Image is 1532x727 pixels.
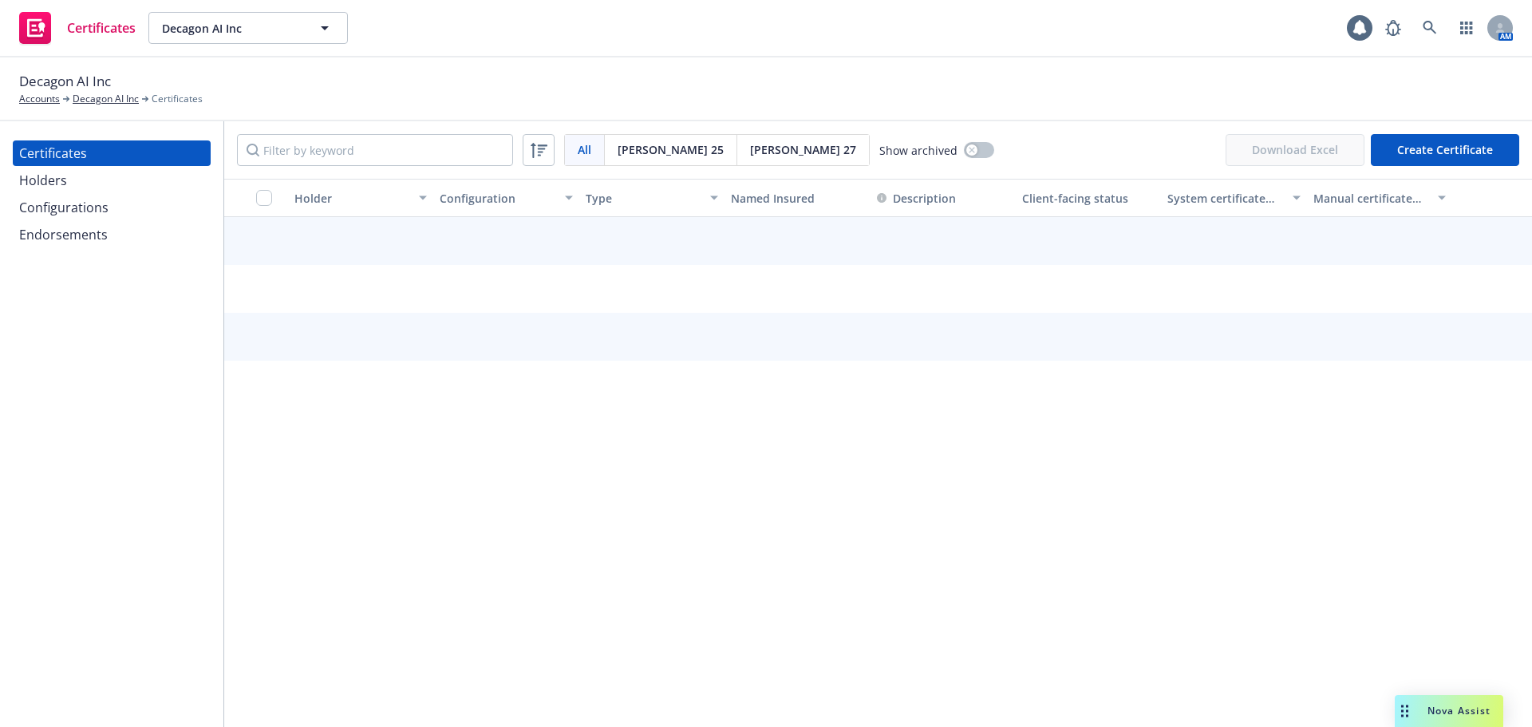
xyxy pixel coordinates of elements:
a: Configurations [13,195,211,220]
button: Create Certificate [1371,134,1519,166]
button: Client-facing status [1016,179,1161,217]
span: Decagon AI Inc [19,71,111,92]
button: Nova Assist [1395,695,1503,727]
a: Search [1414,12,1446,44]
a: Report a Bug [1377,12,1409,44]
div: System certificate last generated [1167,190,1282,207]
span: Nova Assist [1427,704,1491,717]
div: Drag to move [1395,695,1415,727]
div: Endorsements [19,222,108,247]
div: Configuration [440,190,555,207]
a: Holders [13,168,211,193]
span: Show archived [879,142,958,159]
div: Certificates [19,140,87,166]
div: Configurations [19,195,109,220]
div: Manual certificate last generated [1313,190,1428,207]
div: Holders [19,168,67,193]
a: Certificates [13,140,211,166]
span: [PERSON_NAME] 25 [618,141,724,158]
span: [PERSON_NAME] 27 [750,141,856,158]
input: Select all [256,190,272,206]
input: Filter by keyword [237,134,513,166]
div: Client-facing status [1022,190,1155,207]
div: Named Insured [731,190,863,207]
span: Decagon AI Inc [162,20,300,37]
a: Certificates [13,6,142,50]
button: System certificate last generated [1161,179,1306,217]
button: Manual certificate last generated [1307,179,1452,217]
span: Download Excel [1226,134,1364,166]
button: Decagon AI Inc [148,12,348,44]
span: Certificates [67,22,136,34]
a: Decagon AI Inc [73,92,139,106]
span: All [578,141,591,158]
button: Description [877,190,956,207]
button: Holder [288,179,433,217]
button: Named Insured [725,179,870,217]
button: Configuration [433,179,578,217]
span: Certificates [152,92,203,106]
a: Switch app [1451,12,1483,44]
a: Accounts [19,92,60,106]
a: Endorsements [13,222,211,247]
div: Type [586,190,701,207]
button: Type [579,179,725,217]
div: Holder [294,190,409,207]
